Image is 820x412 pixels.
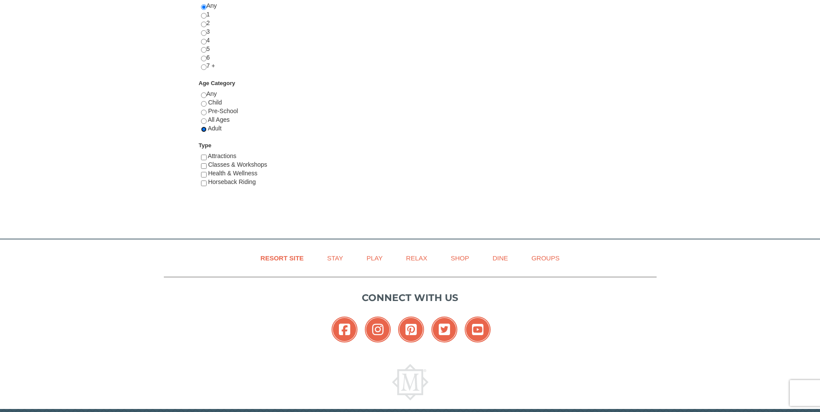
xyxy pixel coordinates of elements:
[392,364,428,400] img: Massanutten Resort Logo
[201,2,297,79] div: Any 1 2 3 4 5 6 7 +
[440,248,480,268] a: Shop
[201,90,297,141] div: Any
[208,152,236,159] span: Attractions
[482,248,519,268] a: Dine
[208,170,257,177] span: Health & Wellness
[199,80,236,86] strong: Age Category
[520,248,570,268] a: Groups
[395,248,438,268] a: Relax
[208,116,230,123] span: All Ages
[164,291,657,305] p: Connect with us
[208,125,222,132] span: Adult
[208,161,267,168] span: Classes & Workshops
[250,248,315,268] a: Resort Site
[316,248,354,268] a: Stay
[208,178,256,185] span: Horseback Riding
[208,108,238,114] span: Pre-School
[208,99,222,106] span: Child
[356,248,393,268] a: Play
[199,142,211,149] strong: Type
